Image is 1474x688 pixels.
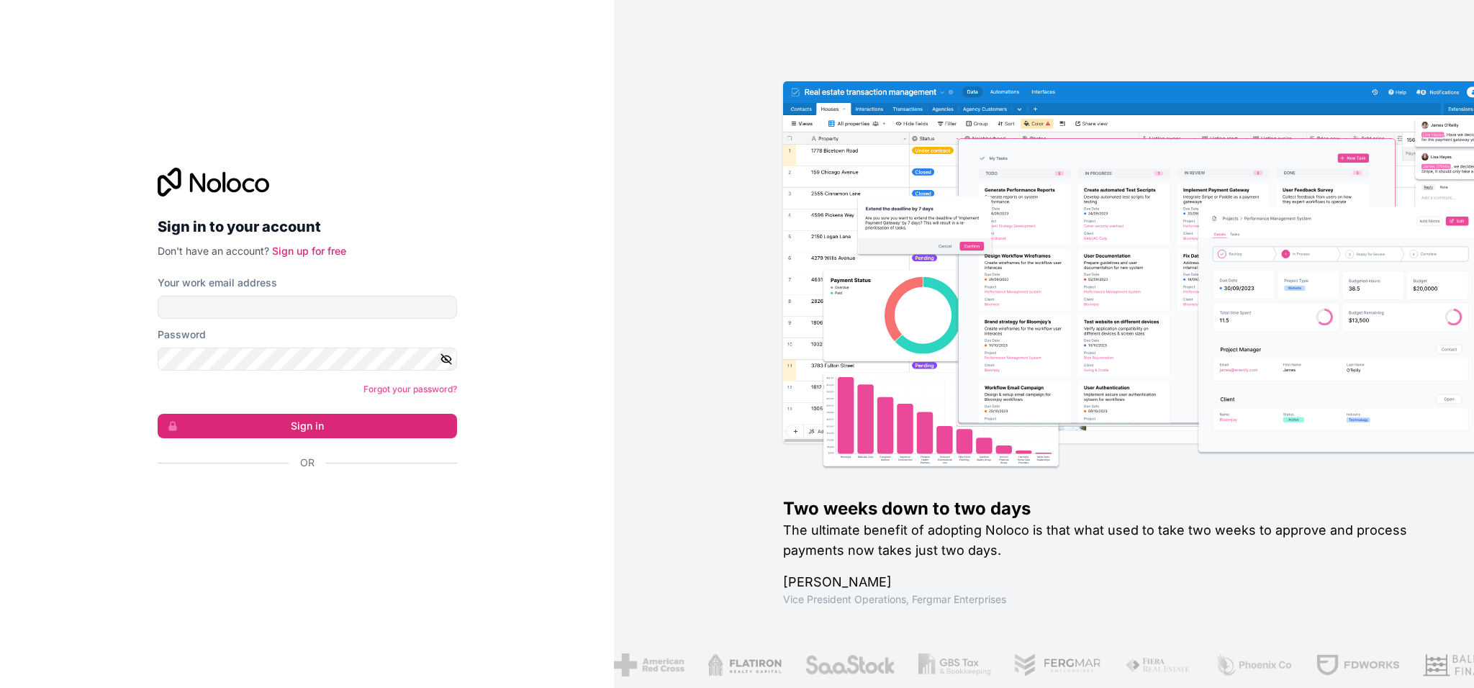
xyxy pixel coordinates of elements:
img: /assets/saastock-C6Zbiodz.png [804,653,895,676]
h1: Vice President Operations , Fergmar Enterprises [783,592,1428,607]
span: Or [300,456,315,470]
span: Don't have an account? [158,245,269,257]
h2: The ultimate benefit of adopting Noloco is that what used to take two weeks to approve and proces... [783,520,1428,561]
img: /assets/fdworks-Bi04fVtw.png [1315,653,1399,676]
img: /assets/phoenix-BREaitsQ.png [1214,653,1292,676]
img: /assets/fiera-fwj2N5v4.png [1124,653,1192,676]
button: Sign in [158,414,457,438]
h1: [PERSON_NAME] [783,572,1428,592]
img: /assets/flatiron-C8eUkumj.png [706,653,781,676]
label: Password [158,327,206,342]
img: /assets/gbstax-C-GtDUiK.png [917,653,990,676]
a: Sign up for free [272,245,346,257]
label: Your work email address [158,276,277,290]
h2: Sign in to your account [158,214,457,240]
input: Email address [158,296,457,319]
img: /assets/american-red-cross-BAupjrZR.png [613,653,683,676]
img: /assets/fergmar-CudnrXN5.png [1013,653,1101,676]
a: Forgot your password? [363,384,457,394]
input: Password [158,348,457,371]
h1: Two weeks down to two days [783,497,1428,520]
